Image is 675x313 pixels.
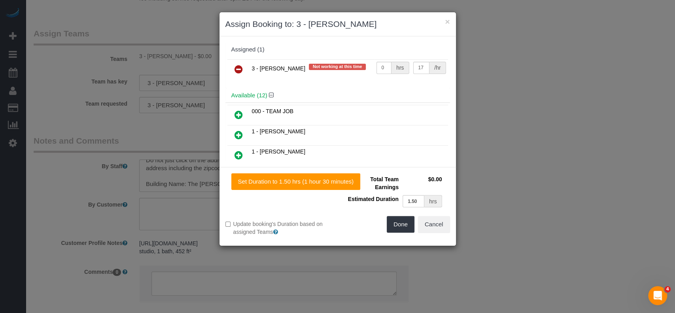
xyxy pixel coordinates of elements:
div: Assigned (1) [231,46,444,53]
h3: Assign Booking to: 3 - [PERSON_NAME] [225,18,450,30]
div: /hr [429,62,446,74]
span: 000 - TEAM JOB [252,108,294,114]
td: $0.00 [401,173,444,193]
iframe: Intercom live chat [648,286,667,305]
span: 1 - [PERSON_NAME] [252,128,305,135]
button: Cancel [418,216,450,233]
span: Not working at this time [309,64,366,70]
h4: Available (12) [231,92,444,99]
span: Estimated Duration [348,196,399,202]
span: 3 - [PERSON_NAME] [252,65,305,71]
button: Done [387,216,414,233]
div: hrs [424,195,442,207]
button: Set Duration to 1.50 hrs (1 hour 30 minutes) [231,173,361,190]
label: Update booking's Duration based on assigned Teams [225,220,332,236]
td: Total Team Earnings [344,173,401,193]
button: × [445,17,450,26]
span: 4 [664,286,671,292]
span: 1 - [PERSON_NAME] [252,148,305,155]
div: hrs [391,62,409,74]
input: Update booking's Duration based on assigned Teams [225,222,231,227]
